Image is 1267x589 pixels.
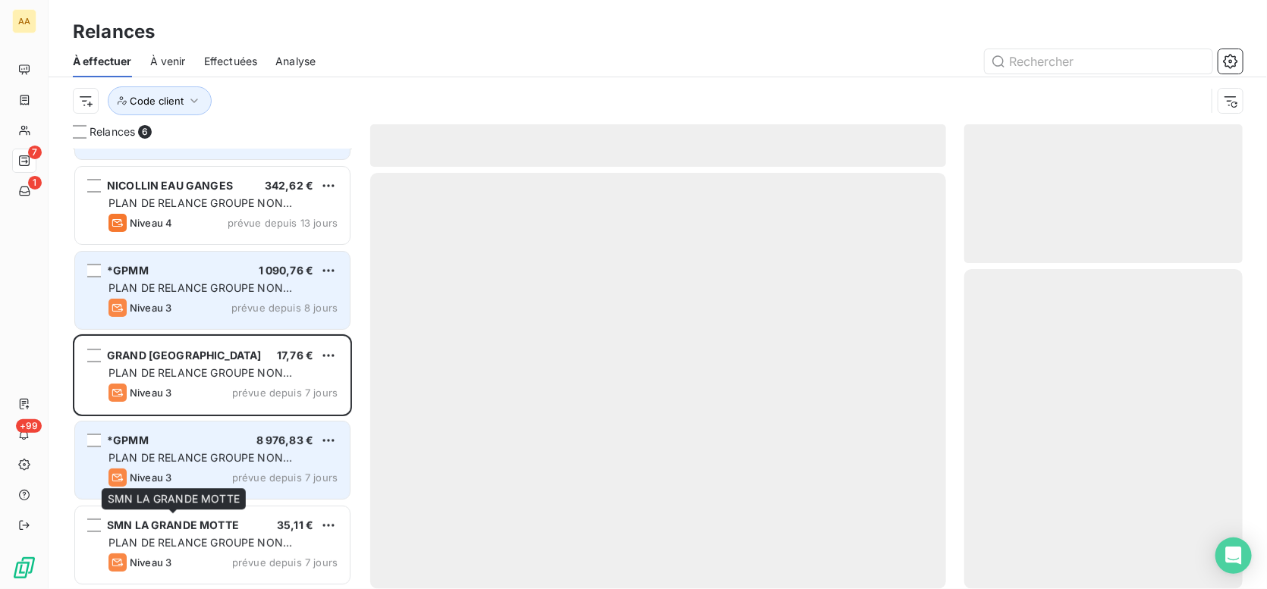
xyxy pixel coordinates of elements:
span: 342,62 € [265,179,313,192]
span: Niveau 3 [130,556,171,569]
span: prévue depuis 7 jours [232,387,338,399]
span: SMN LA GRANDE MOTTE [108,492,240,505]
span: SMN LA GRANDE MOTTE [107,519,239,531]
span: prévue depuis 13 jours [228,217,338,229]
span: PLAN DE RELANCE GROUPE NON AUTOMATIQUE [108,451,292,479]
span: Niveau 3 [130,387,171,399]
span: *GPMM [107,434,149,446]
div: AA [12,9,36,33]
span: Niveau 4 [130,217,172,229]
span: prévue depuis 8 jours [231,302,338,314]
span: NICOLLIN EAU GANGES [107,179,233,192]
span: 6 [138,125,152,139]
span: PLAN DE RELANCE GROUPE NON AUTOMATIQUE [108,366,292,394]
span: À venir [150,54,186,69]
span: prévue depuis 7 jours [232,472,338,484]
span: À effectuer [73,54,132,69]
input: Rechercher [985,49,1212,74]
span: 17,76 € [277,349,313,362]
div: grid [73,149,352,589]
h3: Relances [73,18,155,45]
span: Niveau 3 [130,302,171,314]
span: *GPMM [107,264,149,277]
div: Open Intercom Messenger [1215,537,1252,574]
span: 1 [28,176,42,190]
span: PLAN DE RELANCE GROUPE NON AUTOMATIQUE [108,281,292,309]
span: 7 [28,146,42,159]
span: Analyse [275,54,316,69]
span: Effectuées [204,54,258,69]
span: 35,11 € [277,519,313,531]
span: 8 976,83 € [256,434,314,446]
img: Logo LeanPay [12,556,36,580]
span: Code client [130,95,184,107]
button: Code client [108,86,212,115]
span: 1 090,76 € [259,264,314,277]
span: prévue depuis 7 jours [232,556,338,569]
span: GRAND [GEOGRAPHIC_DATA] [107,349,261,362]
span: +99 [16,419,42,433]
span: Relances [90,124,135,139]
span: Niveau 3 [130,472,171,484]
span: PLAN DE RELANCE GROUPE NON AUTOMATIQUE [108,196,292,224]
span: PLAN DE RELANCE GROUPE NON AUTOMATIQUE [108,536,292,564]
